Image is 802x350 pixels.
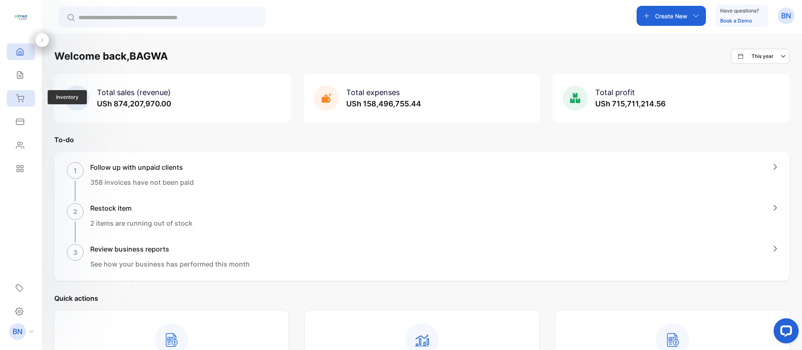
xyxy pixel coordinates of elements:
[74,166,77,176] p: 1
[90,218,193,228] p: 2 items are running out of stock
[595,99,666,108] span: USh 715,711,214.56
[73,247,78,257] p: 3
[54,135,789,145] p: To-do
[90,203,193,213] h1: Restock item
[720,18,752,24] a: Book a Demo
[54,293,789,303] p: Quick actions
[781,10,791,21] p: BN
[73,206,77,217] p: 2
[778,6,794,26] button: BN
[346,99,421,108] span: USh 158,496,755.44
[90,162,194,172] h1: Follow up with unpaid clients
[637,6,706,26] button: Create New
[595,88,635,97] span: Total profit
[767,315,802,350] iframe: LiveChat chat widget
[655,12,688,20] p: Create New
[346,88,400,97] span: Total expenses
[90,244,250,254] h1: Review business reports
[54,49,168,64] h1: Welcome back, BAGWA
[48,90,87,104] span: Inventory
[90,259,250,269] p: See how your business has performed this month
[15,11,27,23] img: logo
[751,53,774,60] p: This year
[731,49,789,64] button: This year
[90,177,194,187] p: 358 invoices have not been paid
[97,88,171,97] span: Total sales (revenue)
[720,7,759,15] p: Have questions?
[13,326,23,337] p: BN
[97,99,171,108] span: USh 874,207,970.00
